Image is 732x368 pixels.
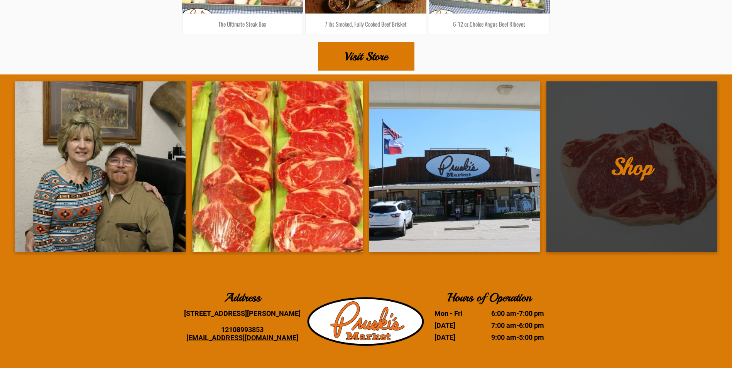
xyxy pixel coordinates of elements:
time: 7:00 am [491,321,516,329]
time: 9:00 am [491,333,516,341]
b: Hours of Operation [447,290,531,305]
dd: - [480,309,544,317]
dt: [DATE] [434,333,478,341]
time: 6:00 am [491,309,516,317]
a: Visit Store [318,42,414,71]
div: [STREET_ADDRESS][PERSON_NAME] [181,309,304,317]
dt: Mon - Fri [434,309,478,317]
dd: - [480,321,544,329]
h3: The Ultimate Steak Box [188,20,297,28]
img: Pruski-s+Market+HQ+Logo2-366w.png [307,292,425,351]
dt: [DATE] [434,321,478,329]
dd: - [480,333,544,341]
h3: 7 lbs Smoked, Fully Cooked Beef Brisket [311,20,420,28]
time: 5:00 pm [519,333,544,341]
time: 7:00 pm [519,309,544,317]
span: Visit Store [345,43,388,70]
a: [EMAIL_ADDRESS][DOMAIN_NAME] [186,334,298,342]
time: 6:00 pm [519,321,544,329]
div: 12108993853 [181,326,304,334]
h3: 6-12 oz Choice Angus Beef Ribeyes [435,20,544,28]
b: Address [225,290,260,305]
